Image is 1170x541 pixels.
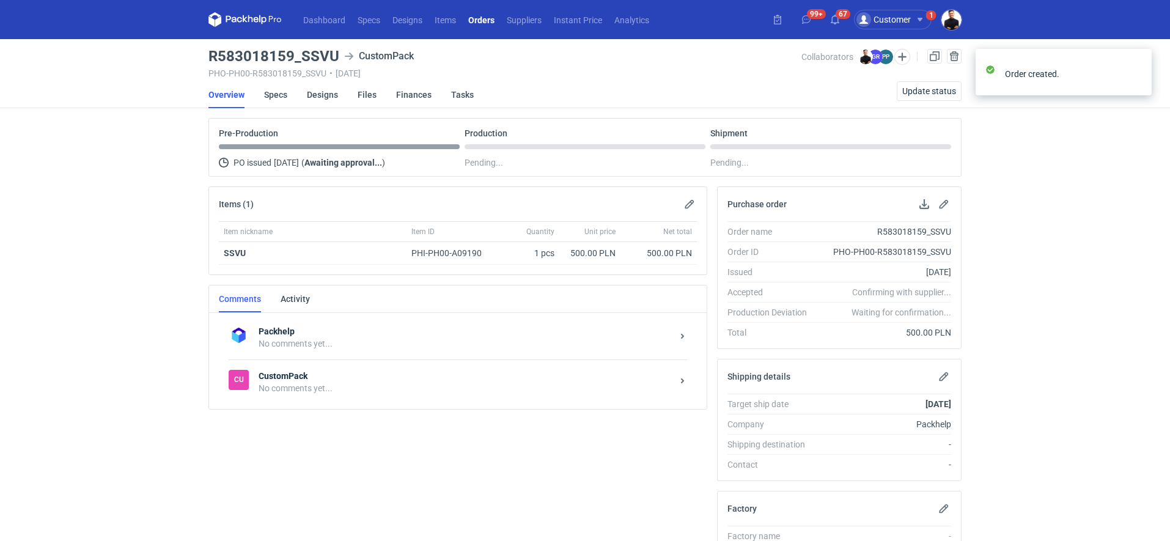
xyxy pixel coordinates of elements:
[682,197,697,212] button: Edit items
[208,12,282,27] svg: Packhelp Pro
[727,438,817,451] div: Shipping destination
[465,155,503,170] span: Pending...
[927,49,942,64] a: Duplicate
[727,504,757,513] h2: Factory
[274,155,299,170] span: [DATE]
[307,81,338,108] a: Designs
[817,418,951,430] div: Packhelp
[584,227,616,237] span: Unit price
[936,197,951,212] button: Edit purchase order
[852,287,951,297] em: Confirming with supplier...
[208,49,339,64] h3: R583018159_SSVU
[897,81,962,101] button: Update status
[208,68,801,78] div: PHO-PH00-R583018159_SSVU [DATE]
[936,501,951,516] button: Edit factory details
[304,158,382,167] strong: Awaiting approval...
[1133,67,1142,80] button: close
[710,128,748,138] p: Shipment
[727,418,817,430] div: Company
[208,81,245,108] a: Overview
[281,285,310,312] a: Activity
[936,369,951,384] button: Edit shipping details
[465,128,507,138] p: Production
[727,326,817,339] div: Total
[856,12,911,27] div: Customer
[917,197,932,212] button: Download PO
[727,458,817,471] div: Contact
[817,246,951,258] div: PHO-PH00-R583018159_SSVU
[854,10,941,29] button: Customer1
[801,52,853,62] span: Collaborators
[411,247,493,259] div: PHI-PH00-A09190
[259,370,672,382] strong: CustomPack
[727,266,817,278] div: Issued
[852,306,951,318] em: Waiting for confirmation...
[929,11,933,20] div: 1
[329,68,333,78] span: •
[858,50,873,64] img: Tomasz Kubiak
[219,285,261,312] a: Comments
[219,199,254,209] h2: Items (1)
[817,266,951,278] div: [DATE]
[229,370,249,390] figcaption: Cu
[817,438,951,451] div: -
[797,10,816,29] button: 99+
[825,10,845,29] button: 67
[429,12,462,27] a: Items
[301,158,304,167] span: (
[817,458,951,471] div: -
[727,286,817,298] div: Accepted
[548,12,608,27] a: Instant Price
[625,247,692,259] div: 500.00 PLN
[462,12,501,27] a: Orders
[526,227,554,237] span: Quantity
[947,49,962,64] button: Cancel order
[259,337,672,350] div: No comments yet...
[229,325,249,345] img: Packhelp
[925,399,951,409] strong: [DATE]
[710,155,951,170] div: Pending...
[344,49,414,64] div: CustomPack
[894,49,910,65] button: Edit collaborators
[878,50,893,64] figcaption: PP
[351,12,386,27] a: Specs
[358,81,377,108] a: Files
[868,50,883,64] figcaption: GR
[386,12,429,27] a: Designs
[663,227,692,237] span: Net total
[608,12,655,27] a: Analytics
[382,158,385,167] span: )
[817,226,951,238] div: R583018159_SSVU
[501,12,548,27] a: Suppliers
[902,87,956,95] span: Update status
[727,398,817,410] div: Target ship date
[259,325,672,337] strong: Packhelp
[229,370,249,390] div: CustomPack
[941,10,962,30] img: Tomasz Kubiak
[498,242,559,265] div: 1 pcs
[411,227,435,237] span: Item ID
[451,81,474,108] a: Tasks
[224,248,246,258] a: SSVU
[727,372,790,381] h2: Shipping details
[817,326,951,339] div: 500.00 PLN
[727,199,787,209] h2: Purchase order
[219,155,460,170] div: PO issued
[259,382,672,394] div: No comments yet...
[727,246,817,258] div: Order ID
[264,81,287,108] a: Specs
[727,226,817,238] div: Order name
[396,81,432,108] a: Finances
[564,247,616,259] div: 500.00 PLN
[219,128,278,138] p: Pre-Production
[224,227,273,237] span: Item nickname
[727,306,817,318] div: Production Deviation
[1005,68,1133,80] div: Order created.
[297,12,351,27] a: Dashboard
